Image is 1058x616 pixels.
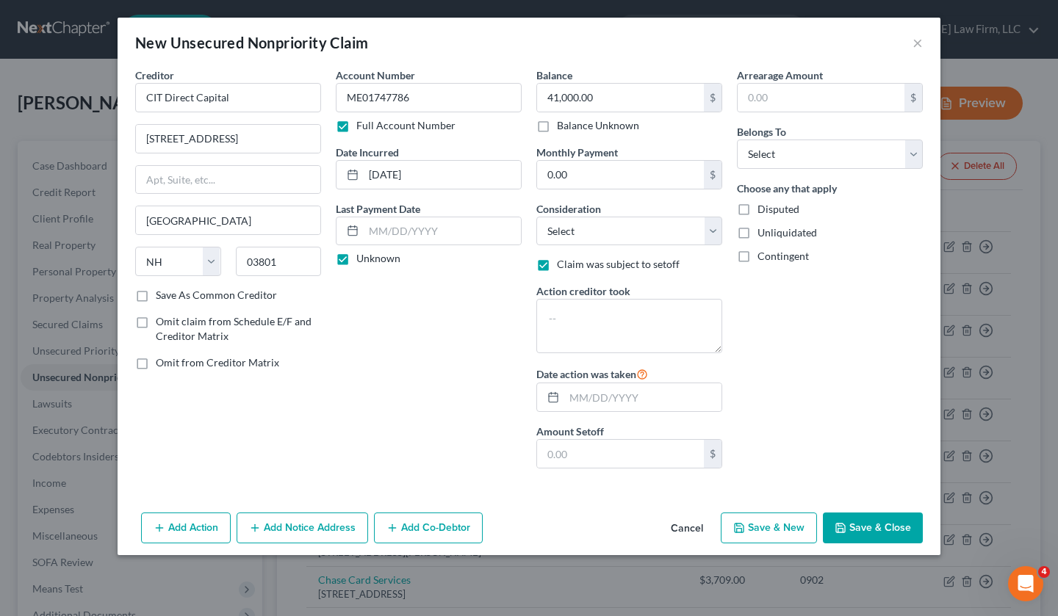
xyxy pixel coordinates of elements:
label: Date Incurred [336,145,399,160]
label: Account Number [336,68,415,83]
div: $ [704,84,721,112]
label: Monthly Payment [536,145,618,160]
button: Cancel [659,514,715,543]
div: $ [704,440,721,468]
span: Disputed [757,203,799,215]
label: Amount Setoff [536,424,604,439]
label: Balance Unknown [557,118,639,133]
iframe: Intercom live chat [1008,566,1043,601]
input: MM/DD/YYYY [364,161,521,189]
span: Omit claim from Schedule E/F and Creditor Matrix [156,315,312,342]
div: $ [904,84,922,112]
label: Choose any that apply [737,181,837,196]
label: Arrearage Amount [737,68,823,83]
button: Add Action [141,512,231,543]
input: Enter zip... [236,247,322,276]
button: Add Notice Address [237,512,368,543]
button: Save & Close [823,512,923,543]
input: Apt, Suite, etc... [136,166,320,194]
button: Save & New [721,512,817,543]
label: Last Payment Date [336,201,420,217]
label: Unknown [356,251,400,266]
label: Balance [536,68,572,83]
input: -- [336,83,522,112]
label: Consideration [536,201,601,217]
input: 0.00 [738,84,904,112]
div: New Unsecured Nonpriority Claim [135,32,368,53]
input: Search creditor by name... [135,83,321,112]
input: 0.00 [537,161,704,189]
button: Add Co-Debtor [374,512,483,543]
span: Creditor [135,69,174,81]
input: Enter address... [136,125,320,153]
input: MM/DD/YYYY [364,217,521,245]
button: × [913,34,923,51]
span: Claim was subject to setoff [557,258,680,270]
label: Full Account Number [356,118,456,133]
span: Contingent [757,250,809,262]
label: Save As Common Creditor [156,288,277,302]
span: Omit from Creditor Matrix [156,356,279,369]
span: 4 [1038,566,1050,578]
input: MM/DD/YYYY [564,383,721,411]
span: Belongs To [737,126,786,138]
label: Date action was taken [536,365,648,383]
div: $ [704,161,721,189]
label: Action creditor took [536,283,630,299]
input: Enter city... [136,206,320,234]
input: 0.00 [537,84,704,112]
span: Unliquidated [757,226,817,239]
input: 0.00 [537,440,704,468]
